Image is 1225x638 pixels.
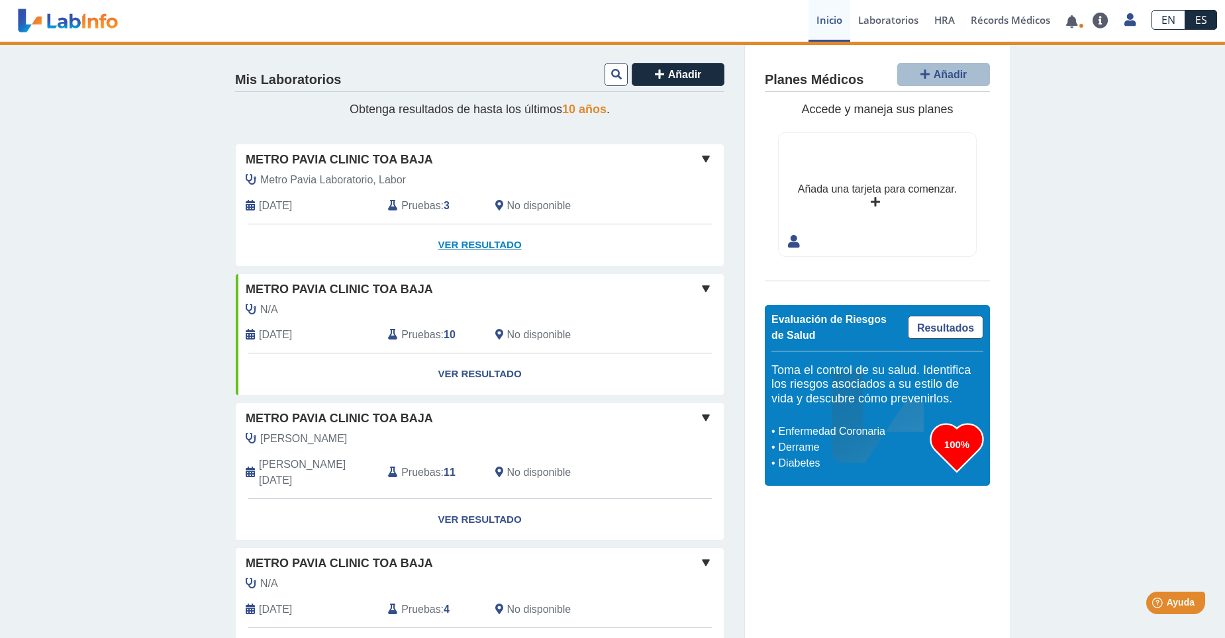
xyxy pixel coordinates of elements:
[934,69,967,80] span: Añadir
[775,455,930,471] li: Diabetes
[246,410,433,428] span: Metro Pavia Clinic Toa Baja
[798,181,957,197] div: Añada una tarjeta para comenzar.
[632,63,724,86] button: Añadir
[401,465,440,480] span: Pruebas
[260,302,278,318] span: N/A
[1107,586,1210,623] iframe: Help widget launcher
[236,224,724,266] a: Ver Resultado
[259,327,292,343] span: 2024-03-06
[507,198,571,214] span: No disponible
[507,327,571,343] span: No disponible
[908,316,983,339] a: Resultados
[934,13,955,26] span: HRA
[771,314,887,341] span: Evaluación de Riesgos de Salud
[236,353,724,395] a: Ver Resultado
[562,103,607,116] span: 10 años
[378,457,485,488] div: :
[259,198,292,214] span: 2025-08-12
[1185,10,1217,30] a: ES
[801,103,953,116] span: Accede y maneja sus planes
[259,602,292,617] span: 2024-07-24
[260,431,347,447] span: Romero Marrero, Keyla
[235,72,341,88] h4: Mis Laboratorios
[236,499,724,541] a: Ver Resultado
[260,576,278,592] span: N/A
[378,327,485,343] div: :
[444,200,450,211] b: 3
[897,63,990,86] button: Añadir
[444,604,450,615] b: 4
[444,467,456,478] b: 11
[775,424,930,439] li: Enfermedad Coronaria
[401,327,440,343] span: Pruebas
[507,465,571,480] span: No disponible
[930,436,983,453] h3: 100%
[771,363,983,406] h5: Toma el control de su salud. Identifica los riesgos asociados a su estilo de vida y descubre cómo...
[260,172,406,188] span: Metro Pavia Laboratorio, Labor
[246,281,433,298] span: Metro Pavia Clinic Toa Baja
[246,151,433,169] span: Metro Pavia Clinic Toa Baja
[259,457,378,488] span: 2025-01-15
[444,329,456,340] b: 10
[765,72,863,88] h4: Planes Médicos
[350,103,610,116] span: Obtenga resultados de hasta los últimos .
[246,555,433,572] span: Metro Pavia Clinic Toa Baja
[378,198,485,214] div: :
[668,69,702,80] span: Añadir
[775,439,930,455] li: Derrame
[401,602,440,617] span: Pruebas
[378,602,485,617] div: :
[507,602,571,617] span: No disponible
[1151,10,1185,30] a: EN
[401,198,440,214] span: Pruebas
